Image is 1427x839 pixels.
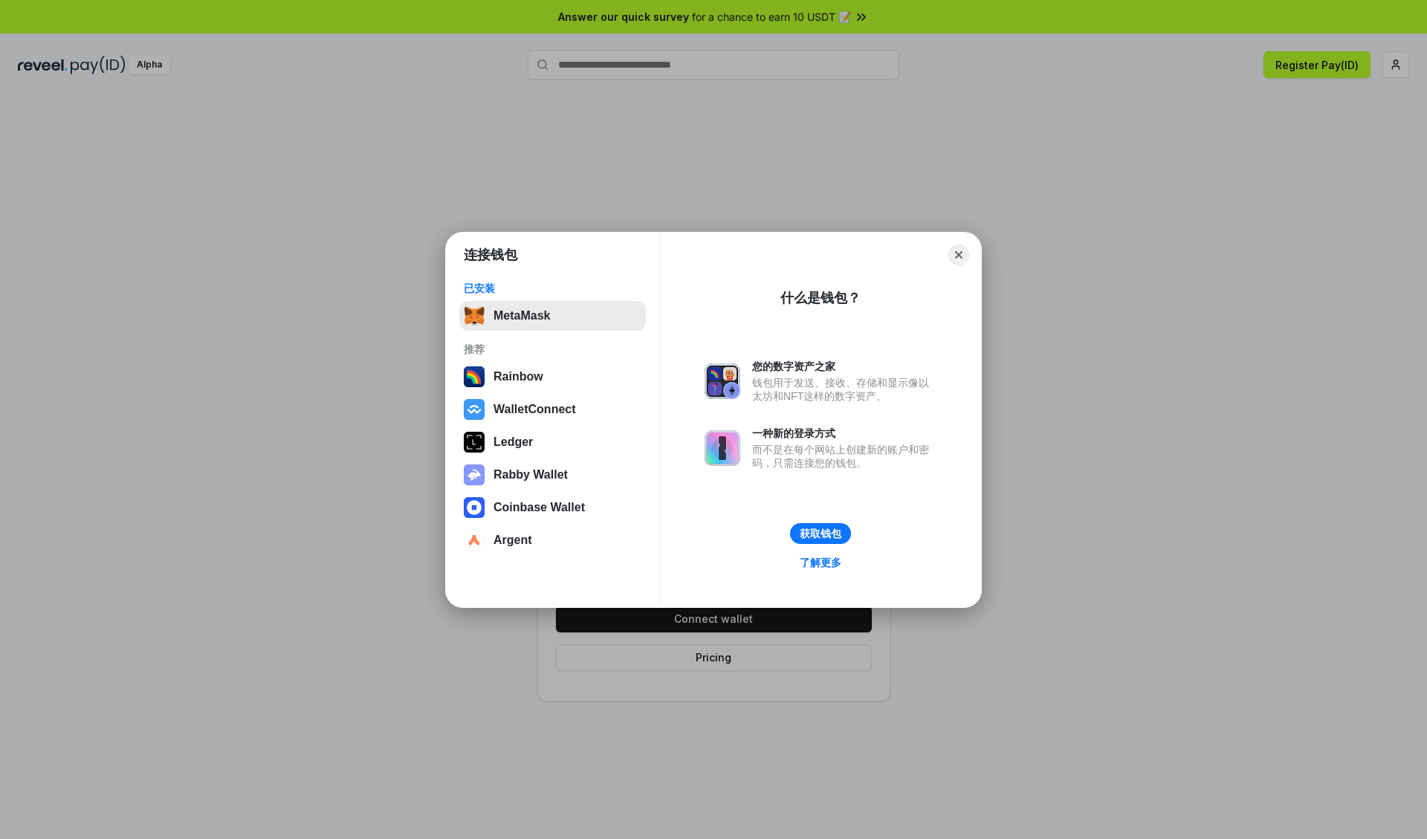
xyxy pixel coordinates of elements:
[705,430,740,466] img: svg+xml,%3Csvg%20xmlns%3D%22http%3A%2F%2Fwww.w3.org%2F2000%2Fsvg%22%20fill%3D%22none%22%20viewBox...
[494,534,532,547] div: Argent
[464,366,485,387] img: svg+xml,%3Csvg%20width%3D%22120%22%20height%3D%22120%22%20viewBox%3D%220%200%20120%20120%22%20fil...
[494,468,568,482] div: Rabby Wallet
[948,244,969,265] button: Close
[464,497,485,518] img: svg+xml,%3Csvg%20width%3D%2228%22%20height%3D%2228%22%20viewBox%3D%220%200%2028%2028%22%20fill%3D...
[752,443,936,470] div: 而不是在每个网站上创建新的账户和密码，只需连接您的钱包。
[705,363,740,399] img: svg+xml,%3Csvg%20xmlns%3D%22http%3A%2F%2Fwww.w3.org%2F2000%2Fsvg%22%20fill%3D%22none%22%20viewBox...
[459,493,646,522] button: Coinbase Wallet
[494,403,576,416] div: WalletConnect
[494,435,533,449] div: Ledger
[459,301,646,331] button: MetaMask
[791,553,850,572] a: 了解更多
[464,530,485,551] img: svg+xml,%3Csvg%20width%3D%2228%22%20height%3D%2228%22%20viewBox%3D%220%200%2028%2028%22%20fill%3D...
[464,432,485,453] img: svg+xml,%3Csvg%20xmlns%3D%22http%3A%2F%2Fwww.w3.org%2F2000%2Fsvg%22%20width%3D%2228%22%20height%3...
[459,460,646,490] button: Rabby Wallet
[494,501,585,514] div: Coinbase Wallet
[494,370,543,383] div: Rainbow
[752,427,936,440] div: 一种新的登录方式
[464,282,641,295] div: 已安装
[800,527,841,540] div: 获取钱包
[459,395,646,424] button: WalletConnect
[780,289,861,307] div: 什么是钱包？
[464,343,641,356] div: 推荐
[464,305,485,326] img: svg+xml,%3Csvg%20fill%3D%22none%22%20height%3D%2233%22%20viewBox%3D%220%200%2035%2033%22%20width%...
[752,360,936,373] div: 您的数字资产之家
[790,523,851,544] button: 获取钱包
[459,362,646,392] button: Rainbow
[494,309,550,323] div: MetaMask
[459,427,646,457] button: Ledger
[459,525,646,555] button: Argent
[752,376,936,403] div: 钱包用于发送、接收、存储和显示像以太坊和NFT这样的数字资产。
[800,556,841,569] div: 了解更多
[464,399,485,420] img: svg+xml,%3Csvg%20width%3D%2228%22%20height%3D%2228%22%20viewBox%3D%220%200%2028%2028%22%20fill%3D...
[464,246,517,264] h1: 连接钱包
[464,464,485,485] img: svg+xml,%3Csvg%20xmlns%3D%22http%3A%2F%2Fwww.w3.org%2F2000%2Fsvg%22%20fill%3D%22none%22%20viewBox...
